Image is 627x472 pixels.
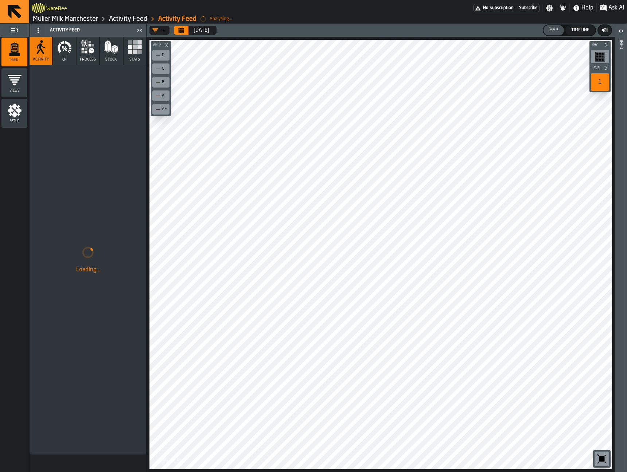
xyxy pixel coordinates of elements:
[151,62,171,76] div: button-toolbar-undefined
[174,26,188,35] button: Select date range Select date range
[151,41,171,49] button: button-
[210,16,232,22] div: Analysing...
[162,93,167,98] div: A
[151,453,192,468] a: logo-header
[1,99,27,128] li: menu Setup
[35,266,140,274] div: Loading...
[154,51,168,59] div: D
[154,92,168,100] div: A
[589,72,611,92] div: button-toolbar-undefined
[31,24,135,36] div: Activity Feed
[1,58,27,62] span: Feed
[151,49,171,62] div: button-toolbar-undefined
[589,41,611,49] button: button-
[151,89,171,102] div: button-toolbar-undefined
[473,4,540,12] a: link-to-/wh/i/b09612b5-e9f1-4a3a-b0a4-784729d61419/pricing/
[608,4,624,12] span: Ask AI
[162,53,167,58] div: D
[596,453,608,465] svg: Reset zoom and position
[568,28,592,33] div: Timeline
[152,43,163,47] span: ABC+
[105,57,117,62] span: Stock
[615,24,627,472] header: Info
[543,4,556,12] label: button-toggle-Settings
[174,26,217,35] div: Select date range
[158,15,196,23] a: link-to-/wh/i/b09612b5-e9f1-4a3a-b0a4-784729d61419/feed/0549eee4-c428-441c-8388-bb36cec72d2b
[589,65,611,72] button: button-
[109,15,147,23] a: link-to-/wh/i/b09612b5-e9f1-4a3a-b0a4-784729d61419/feed/0549eee4-c428-441c-8388-bb36cec72d2b
[546,28,561,33] div: Map
[46,4,67,12] h2: Sub Title
[189,23,214,38] button: Select date range
[194,27,209,33] div: [DATE]
[154,105,168,113] div: A+
[589,49,611,65] div: button-toolbar-undefined
[154,78,168,86] div: B
[581,4,593,12] span: Help
[619,38,624,470] div: Info
[151,76,171,89] div: button-toolbar-undefined
[162,66,167,71] div: C
[1,25,27,35] label: button-toggle-Toggle Full Menu
[162,80,167,85] div: B
[135,26,145,35] label: button-toggle-Close me
[544,25,564,35] button: button-Map
[1,89,27,93] span: Views
[32,1,45,15] a: logo-header
[151,102,171,116] div: button-toolbar-undefined
[598,25,611,35] button: button-
[519,5,538,11] span: Subscribe
[565,25,595,35] button: button-Timeline
[33,57,49,62] span: Activity
[1,119,27,123] span: Setup
[616,25,626,38] label: button-toggle-Open
[515,5,518,11] span: —
[33,15,98,23] a: link-to-/wh/i/b09612b5-e9f1-4a3a-b0a4-784729d61419/simulations
[556,4,569,12] label: button-toggle-Notifications
[570,4,596,12] label: button-toggle-Help
[1,68,27,97] li: menu Views
[154,65,168,73] div: C
[80,57,96,62] span: process
[590,43,603,47] span: Bay
[152,27,164,33] div: DropdownMenuValue-
[32,15,328,23] nav: Breadcrumb
[597,4,627,12] label: button-toggle-Ask AI
[593,450,611,468] div: button-toolbar-undefined
[590,66,603,70] span: Level
[483,5,514,11] span: No Subscription
[473,4,540,12] div: Menu Subscription
[591,73,609,91] div: 1
[62,57,67,62] span: KPI
[129,57,140,62] span: Stats
[162,107,167,112] div: A+
[149,26,170,35] div: DropdownMenuValue-
[1,38,27,67] li: menu Feed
